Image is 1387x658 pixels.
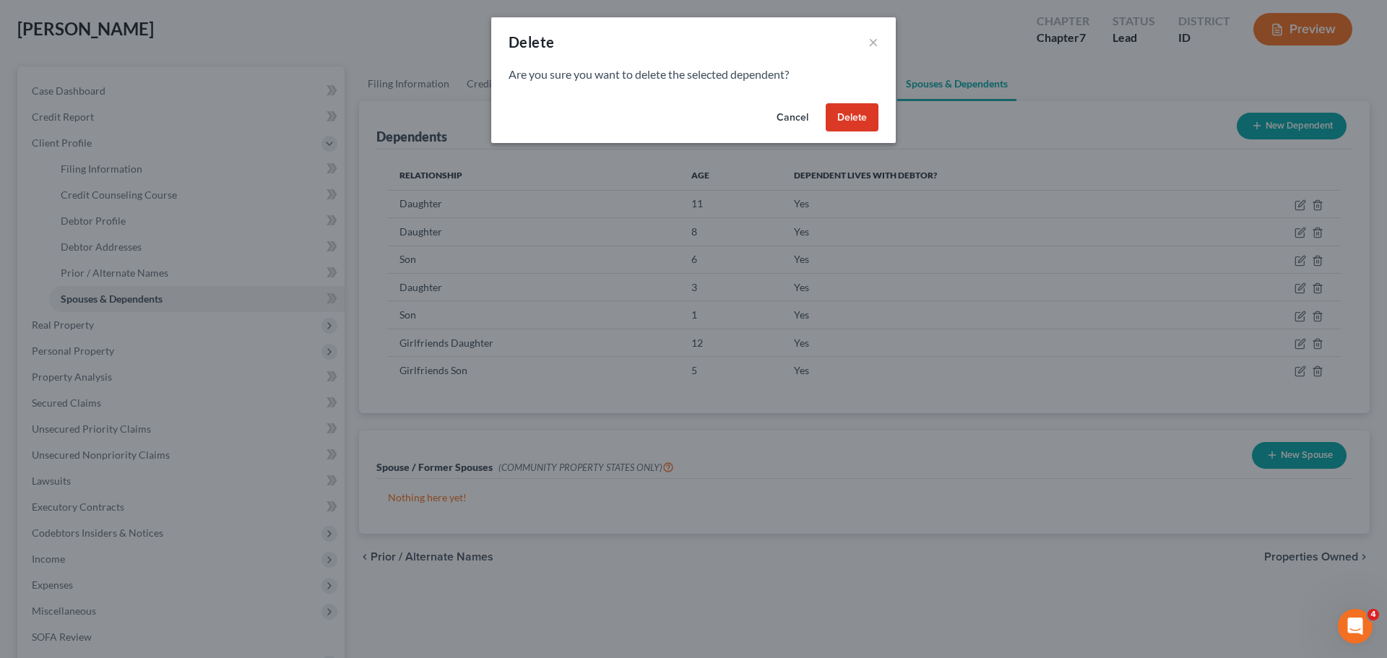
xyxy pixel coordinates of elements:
[826,103,878,132] button: Delete
[1367,609,1379,620] span: 4
[868,33,878,51] button: ×
[509,66,878,83] p: Are you sure you want to delete the selected dependent?
[1338,609,1373,644] iframe: Intercom live chat
[765,103,820,132] button: Cancel
[509,32,554,52] div: Delete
